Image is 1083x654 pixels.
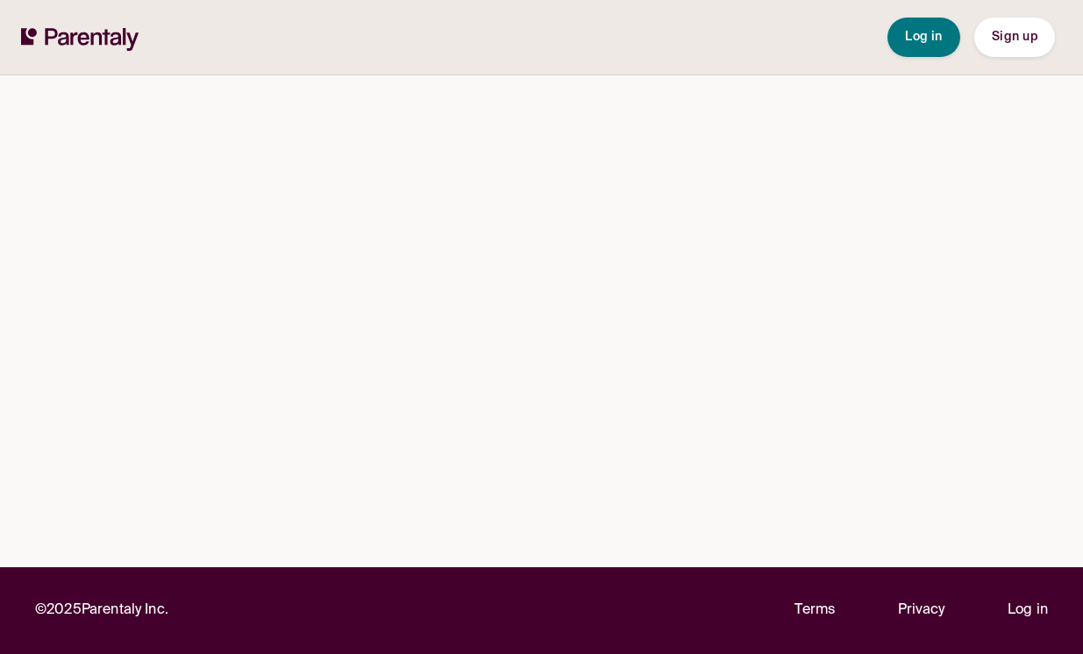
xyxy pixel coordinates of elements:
span: Log in [905,31,943,43]
a: Privacy [898,599,945,622]
p: © 2025 Parentaly Inc. [35,599,168,622]
a: Terms [794,599,835,622]
button: Log in [887,18,960,57]
a: Log in [1008,599,1048,622]
button: Sign up [974,18,1055,57]
span: Sign up [992,31,1037,43]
